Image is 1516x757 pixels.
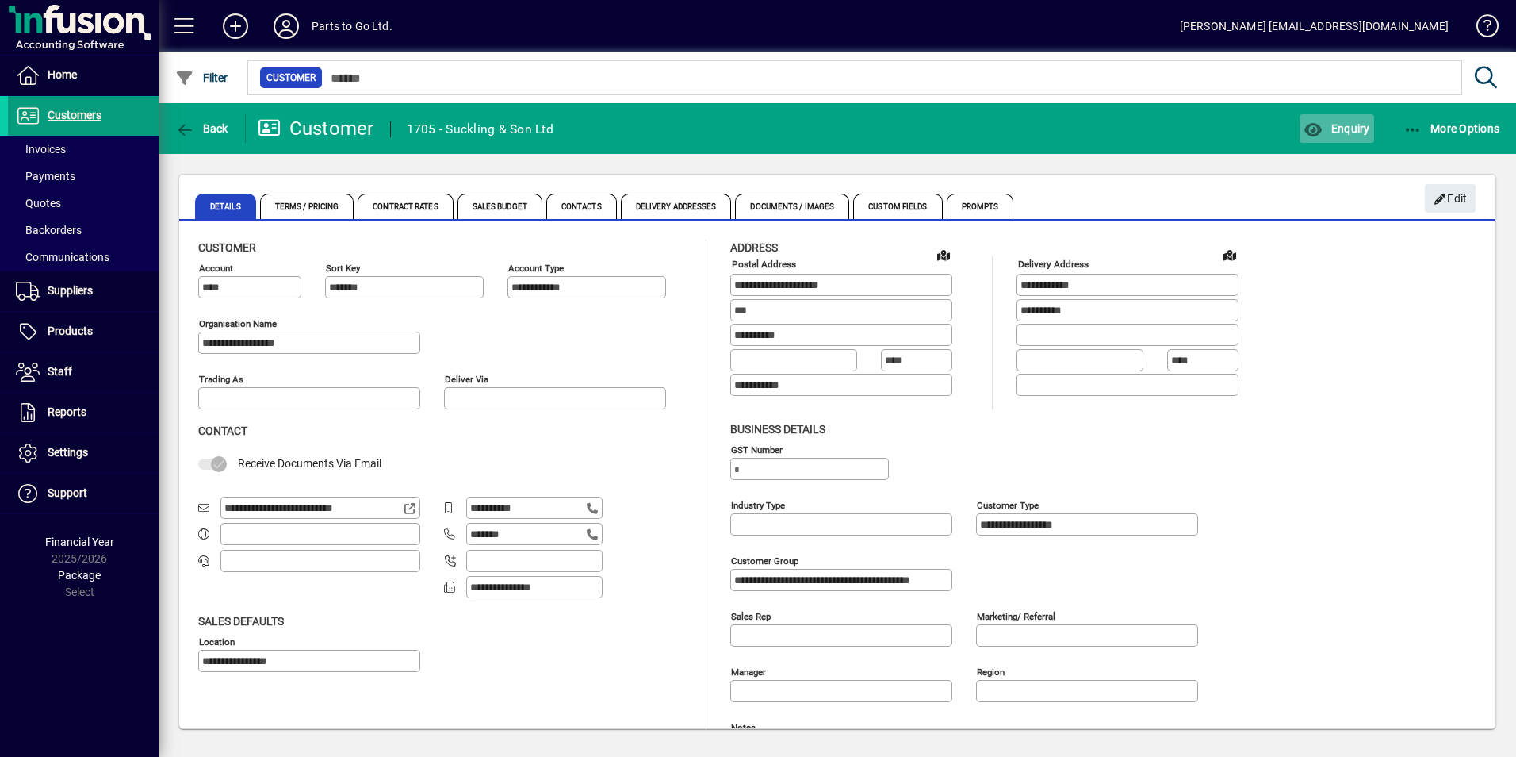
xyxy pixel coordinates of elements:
[730,241,778,254] span: Address
[48,486,87,499] span: Support
[8,474,159,513] a: Support
[546,194,617,219] span: Contacts
[731,666,766,677] mat-label: Manager
[326,263,360,274] mat-label: Sort key
[977,666,1005,677] mat-label: Region
[238,457,381,470] span: Receive Documents Via Email
[48,68,77,81] span: Home
[8,56,159,95] a: Home
[8,217,159,244] a: Backorders
[198,615,284,628] span: Sales defaults
[1300,114,1373,143] button: Enquiry
[210,12,261,40] button: Add
[16,224,82,236] span: Backorders
[730,423,825,436] span: Business details
[731,610,771,621] mat-label: Sales rep
[8,433,159,473] a: Settings
[199,263,233,274] mat-label: Account
[731,555,798,566] mat-label: Customer group
[48,325,93,337] span: Products
[735,194,849,219] span: Documents / Images
[159,114,246,143] app-page-header-button: Back
[8,352,159,392] a: Staff
[8,244,159,271] a: Communications
[195,194,256,219] span: Details
[1434,186,1468,212] span: Edit
[1403,122,1500,135] span: More Options
[1304,122,1369,135] span: Enquiry
[1180,13,1449,39] div: [PERSON_NAME] [EMAIL_ADDRESS][DOMAIN_NAME]
[16,251,109,263] span: Communications
[8,163,159,190] a: Payments
[261,12,312,40] button: Profile
[199,374,243,385] mat-label: Trading as
[977,499,1039,510] mat-label: Customer type
[931,242,956,267] a: View on map
[8,312,159,352] a: Products
[48,405,86,418] span: Reports
[508,263,564,274] mat-label: Account Type
[8,271,159,311] a: Suppliers
[171,114,232,143] button: Back
[731,499,785,510] mat-label: Industry type
[258,116,374,141] div: Customer
[260,194,354,219] span: Terms / Pricing
[731,444,783,455] mat-label: GST Number
[48,109,101,121] span: Customers
[977,610,1055,621] mat-label: Marketing/ Referral
[175,122,228,135] span: Back
[621,194,732,219] span: Delivery Addresses
[731,721,756,732] mat-label: Notes
[457,194,542,219] span: Sales Budget
[199,318,277,329] mat-label: Organisation name
[853,194,942,219] span: Custom Fields
[175,71,228,84] span: Filter
[16,143,66,156] span: Invoices
[58,569,101,582] span: Package
[445,374,488,385] mat-label: Deliver via
[16,170,75,183] span: Payments
[312,13,392,39] div: Parts to Go Ltd.
[16,197,61,209] span: Quotes
[8,136,159,163] a: Invoices
[199,636,235,647] mat-label: Location
[198,425,247,437] span: Contact
[947,194,1014,219] span: Prompts
[48,446,88,459] span: Settings
[48,365,72,378] span: Staff
[358,194,453,219] span: Contract Rates
[1217,242,1242,267] a: View on map
[45,536,114,548] span: Financial Year
[8,190,159,217] a: Quotes
[1425,184,1476,213] button: Edit
[266,70,316,86] span: Customer
[171,63,232,92] button: Filter
[8,393,159,432] a: Reports
[1464,3,1496,55] a: Knowledge Base
[407,117,553,142] div: 1705 - Suckling & Son Ltd
[198,241,256,254] span: Customer
[1399,114,1504,143] button: More Options
[48,284,93,297] span: Suppliers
